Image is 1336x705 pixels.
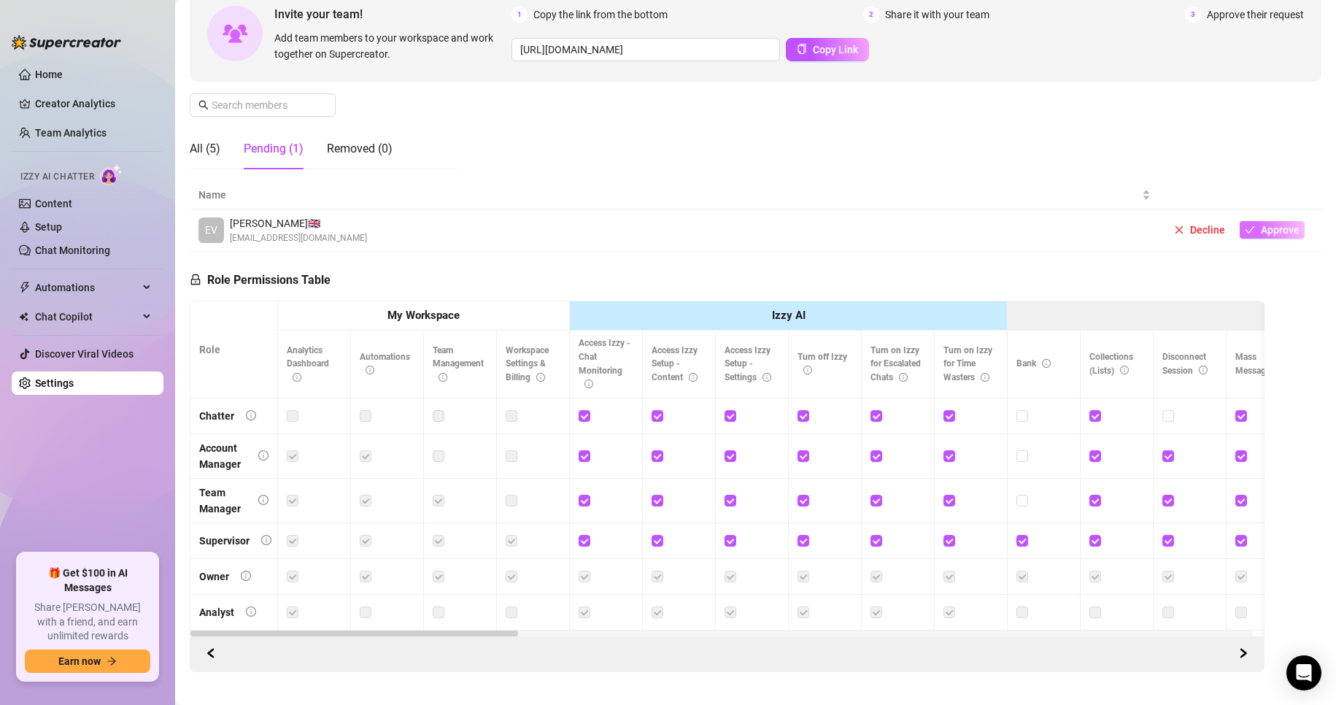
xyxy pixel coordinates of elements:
[863,7,879,23] span: 2
[190,301,278,398] th: Role
[1286,655,1321,690] div: Open Intercom Messenger
[1235,352,1285,376] span: Mass Message
[536,373,545,382] span: info-circle
[12,35,121,50] img: logo-BBDzfeDw.svg
[287,345,329,383] span: Analytics Dashboard
[205,222,217,238] span: EV
[241,571,251,581] span: info-circle
[943,345,992,383] span: Turn on Izzy for Time Wasters
[1185,7,1201,23] span: 3
[797,44,807,54] span: copy
[652,345,698,383] span: Access Izzy Setup - Content
[244,140,304,158] div: Pending (1)
[35,377,74,389] a: Settings
[35,348,134,360] a: Discover Viral Videos
[387,309,460,322] strong: My Workspace
[1016,358,1051,369] span: Bank
[20,170,94,184] span: Izzy AI Chatter
[772,309,806,322] strong: Izzy AI
[198,187,1139,203] span: Name
[25,601,150,644] span: Share [PERSON_NAME] with a friend, and earn unlimited rewards
[274,5,511,23] span: Invite your team!
[798,352,847,376] span: Turn off Izzy
[35,198,72,209] a: Content
[35,92,152,115] a: Creator Analytics
[107,656,117,666] span: arrow-right
[35,244,110,256] a: Chat Monitoring
[762,373,771,382] span: info-circle
[190,140,220,158] div: All (5)
[885,7,989,23] span: Share it with your team
[190,274,201,285] span: lock
[199,408,234,424] div: Chatter
[212,97,315,113] input: Search members
[725,345,771,383] span: Access Izzy Setup - Settings
[899,373,908,382] span: info-circle
[1238,648,1248,658] span: right
[803,366,812,374] span: info-circle
[1089,352,1133,376] span: Collections (Lists)
[1168,221,1231,239] button: Decline
[1162,352,1208,376] span: Disconnect Session
[100,164,123,185] img: AI Chatter
[246,410,256,420] span: info-circle
[25,650,150,673] button: Earn nowarrow-right
[1232,642,1255,666] button: Scroll Backward
[870,345,921,383] span: Turn on Izzy for Escalated Chats
[981,373,989,382] span: info-circle
[19,282,31,293] span: thunderbolt
[506,345,549,383] span: Workspace Settings & Billing
[230,215,367,231] span: [PERSON_NAME] 🇬🇧
[511,7,528,23] span: 1
[366,366,374,374] span: info-circle
[199,440,247,472] div: Account Manager
[35,276,139,299] span: Automations
[1245,225,1255,235] span: check
[199,533,250,549] div: Supervisor
[433,345,484,383] span: Team Management
[439,373,447,382] span: info-circle
[199,485,247,517] div: Team Manager
[1207,7,1304,23] span: Approve their request
[1042,359,1051,368] span: info-circle
[35,127,107,139] a: Team Analytics
[190,181,1159,209] th: Name
[1174,225,1184,235] span: close
[35,69,63,80] a: Home
[199,569,229,585] div: Owner
[786,38,869,61] button: Copy Link
[246,606,256,617] span: info-circle
[230,231,367,245] span: [EMAIL_ADDRESS][DOMAIN_NAME]
[813,44,858,55] span: Copy Link
[190,271,331,289] h5: Role Permissions Table
[1190,224,1225,236] span: Decline
[584,380,593,388] span: info-circle
[19,312,28,322] img: Chat Copilot
[293,373,301,382] span: info-circle
[1261,224,1300,236] span: Approve
[58,655,101,667] span: Earn now
[199,642,223,666] button: Scroll Forward
[25,566,150,595] span: 🎁 Get $100 in AI Messages
[35,305,139,328] span: Chat Copilot
[206,648,216,658] span: left
[1240,221,1305,239] button: Approve
[1199,366,1208,374] span: info-circle
[1120,366,1129,374] span: info-circle
[199,604,234,620] div: Analyst
[258,450,269,461] span: info-circle
[579,338,630,390] span: Access Izzy - Chat Monitoring
[35,221,62,233] a: Setup
[274,30,506,62] span: Add team members to your workspace and work together on Supercreator.
[689,373,698,382] span: info-circle
[533,7,668,23] span: Copy the link from the bottom
[327,140,393,158] div: Removed (0)
[261,535,271,545] span: info-circle
[198,100,209,110] span: search
[258,495,269,505] span: info-circle
[360,352,410,376] span: Automations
